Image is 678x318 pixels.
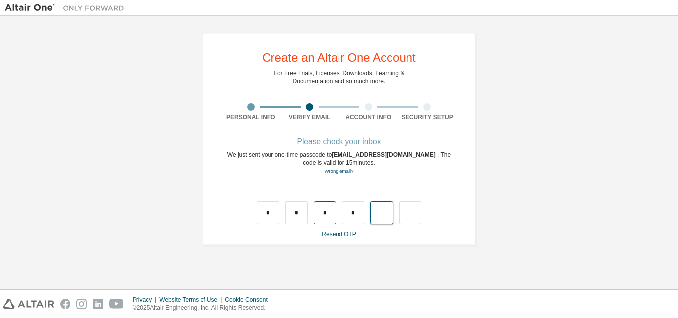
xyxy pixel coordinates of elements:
[339,113,398,121] div: Account Info
[324,168,353,174] a: Go back to the registration form
[225,296,273,304] div: Cookie Consent
[109,299,124,309] img: youtube.svg
[322,231,356,238] a: Resend OTP
[133,304,273,312] p: © 2025 Altair Engineering, Inc. All Rights Reserved.
[133,296,159,304] div: Privacy
[159,296,225,304] div: Website Terms of Use
[398,113,457,121] div: Security Setup
[5,3,129,13] img: Altair One
[332,151,437,158] span: [EMAIL_ADDRESS][DOMAIN_NAME]
[76,299,87,309] img: instagram.svg
[262,52,416,64] div: Create an Altair One Account
[280,113,339,121] div: Verify Email
[221,113,280,121] div: Personal Info
[60,299,70,309] img: facebook.svg
[93,299,103,309] img: linkedin.svg
[221,151,457,175] div: We just sent your one-time passcode to . The code is valid for 15 minutes.
[221,139,457,145] div: Please check your inbox
[3,299,54,309] img: altair_logo.svg
[274,69,405,85] div: For Free Trials, Licenses, Downloads, Learning & Documentation and so much more.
